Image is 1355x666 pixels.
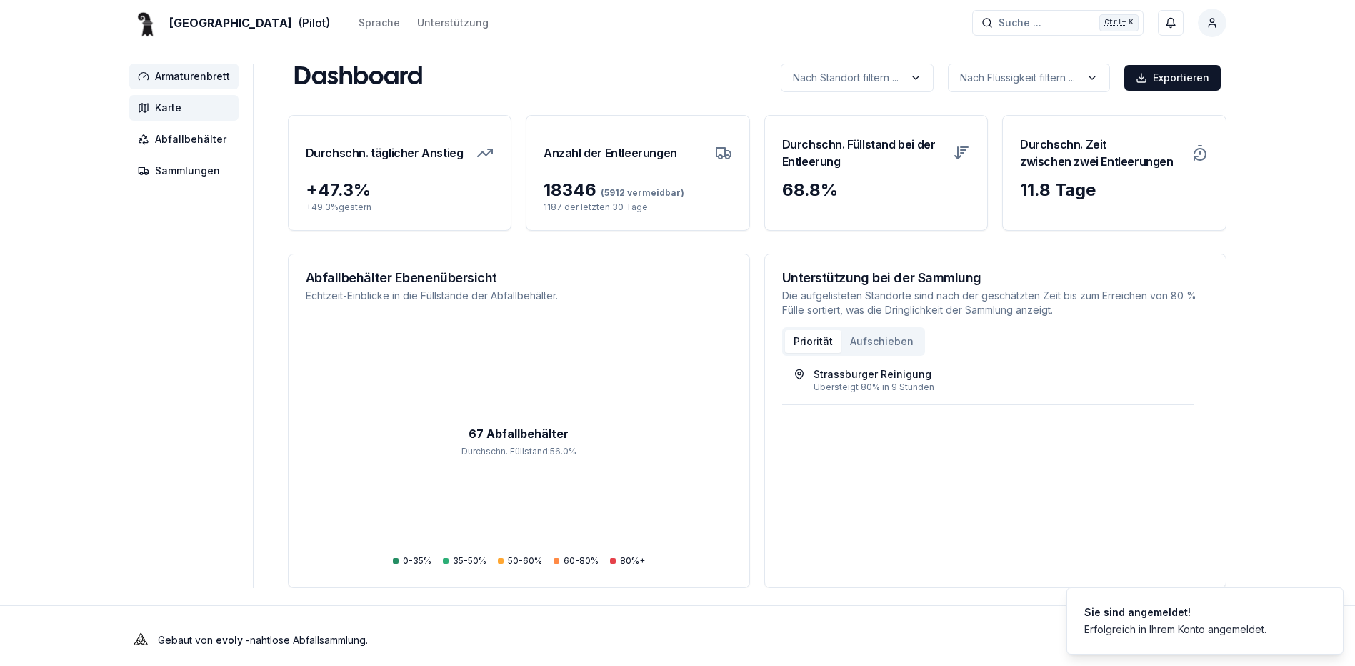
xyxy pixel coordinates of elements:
p: Gebaut von - nahtlose Abfallsammlung . [158,630,368,650]
a: Karte [129,95,244,121]
a: [GEOGRAPHIC_DATA](Pilot) [129,14,330,31]
div: Strassburger Reinigung [814,367,931,382]
button: Exportieren [1124,65,1221,91]
p: Echtzeit-Einblicke in die Füllstände der Abfallbehälter. [306,289,732,303]
div: Sprache [359,16,400,30]
span: (5912 vermeidbar) [596,187,684,198]
a: Abfallbehälter [129,126,244,152]
span: Abfallbehälter [155,132,226,146]
div: Sie sind angemeldet! [1084,605,1266,620]
div: 35-50% [443,555,486,567]
button: label [948,64,1110,92]
a: Strassburger ReinigungÜbersteigt 80% in 9 Stunden [794,367,1183,393]
h3: Durchschn. Zeit zwischen zwei Entleerungen [1020,133,1183,173]
div: + 47.3 % [306,179,494,202]
div: 0-35% [393,555,431,567]
p: Nach Standort filtern ... [793,71,899,85]
h3: Durchschn. täglicher Anstieg [306,133,464,173]
p: 1187 der letzten 30 Tage [544,202,732,213]
span: Karte [155,101,181,115]
div: 11.8 Tage [1020,179,1209,202]
h3: Anzahl der Entleerungen [544,133,677,173]
h3: Abfallbehälter Ebenenübersicht [306,272,732,284]
h3: Durchschn. Füllstand bei der Entleerung [782,133,945,173]
span: Armaturenbrett [155,69,230,84]
div: Übersteigt 80% in 9 Stunden [814,382,1183,393]
button: Suche ...Ctrl+K [972,10,1144,36]
p: Die aufgelisteten Standorte sind nach der geschätzten Zeit bis zum Erreichen von 80 % Fülle sorti... [782,289,1209,317]
a: Armaturenbrett [129,64,244,89]
span: Suche ... [999,16,1041,30]
div: 50-60% [498,555,542,567]
button: Sprache [359,14,400,31]
img: Evoly Logo [129,629,152,652]
a: Sammlungen [129,158,244,184]
tspan: 67 Abfallbehälter [469,427,569,441]
button: Priorität [785,330,841,353]
img: Basel Logo [129,6,164,40]
div: 18346 [544,179,732,202]
tspan: Durchschn. Füllstand : 56.0 % [461,446,576,457]
div: 60-80% [554,555,599,567]
div: 68.8 % [782,179,971,202]
button: label [781,64,934,92]
a: Unterstützung [417,14,489,31]
button: Aufschieben [841,330,922,353]
p: Nach Flüssigkeit filtern ... [960,71,1075,85]
span: Sammlungen [155,164,220,178]
a: evoly [216,634,243,646]
div: 80%+ [610,555,645,567]
h1: Dashboard [294,64,423,92]
span: [GEOGRAPHIC_DATA] [169,14,292,31]
p: + 49.3 % gestern [306,202,494,213]
div: Erfolgreich in Ihrem Konto angemeldet. [1084,622,1266,637]
h3: Unterstützung bei der Sammlung [782,272,1209,284]
span: (Pilot) [298,14,330,31]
